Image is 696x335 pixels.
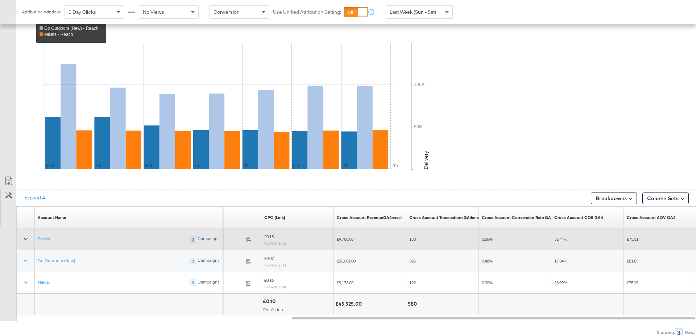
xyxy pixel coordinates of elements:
[337,236,353,242] span: £9,750.00
[337,258,356,264] span: £26,602.00
[263,298,278,305] div: £0.10
[264,256,274,261] span: £0.07
[423,151,429,169] text: Delivery
[264,263,286,267] sub: Per Click (Link)
[264,215,285,220] a: The average cost for each link click you've received from your ad.
[38,215,66,220] div: Account Name
[627,215,675,220] a: Cross Account AOV GA4
[197,258,220,264] div: Campaigns
[197,236,220,243] div: Campaigns
[482,215,553,220] div: Cross Account Conversion Rate GA4
[69,9,96,15] span: 1 Day Clicks
[554,280,567,285] span: 23.99%
[685,330,696,335] div: Rows
[19,191,53,204] button: Expand All
[337,280,353,285] span: £9,173.00
[409,215,482,220] div: Cross Account TransactionsGA4email
[335,301,364,307] div: £45,525.00
[190,280,196,286] div: 3
[22,9,61,15] div: Attribution Window:
[190,258,196,264] div: 3
[264,285,286,289] sub: Per Click (Link)
[627,258,638,264] span: £81.85
[627,280,638,285] span: £75.19
[38,215,66,220] a: Your ad account name
[38,258,75,264] a: Go Outdoors (New)
[409,215,482,220] a: Describe this metric
[482,215,553,220] a: Cross Account Conversion rate GA4
[409,258,416,264] span: 325
[38,236,50,242] a: Blacks
[482,236,493,242] span: 0.65%
[44,26,98,31] span: Go Outdoors (New) - Reach
[214,9,240,15] span: Conversion
[409,236,416,242] span: 133
[264,277,274,283] span: £0.16
[482,258,493,264] span: 0.48%
[642,193,689,204] button: Column Sets
[554,236,567,242] span: 31.44%
[337,215,402,220] a: Describe this metric
[627,236,638,242] span: £73.31
[482,280,493,285] span: 0.90%
[264,215,285,220] div: CPC (Link)
[38,280,50,285] a: Millets
[390,9,436,15] span: Last Week (Sun - Sat)
[264,234,274,239] span: £0.15
[273,9,341,16] label: Use Unified Attribution Setting:
[44,32,73,37] span: Millets - Reach
[143,9,164,15] span: No Views
[554,215,603,220] a: Cross Account COS GA4
[190,236,196,243] div: 3
[197,280,220,286] div: Campaigns
[554,258,567,264] span: 17.34%
[263,307,283,312] span: Per Action
[409,280,416,285] span: 122
[656,330,675,335] div: Showing:
[337,215,402,220] div: Cross Account RevenueGA4email
[264,241,286,245] sub: Per Click (Link)
[591,193,637,204] button: Breakdowns
[408,301,419,307] div: 580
